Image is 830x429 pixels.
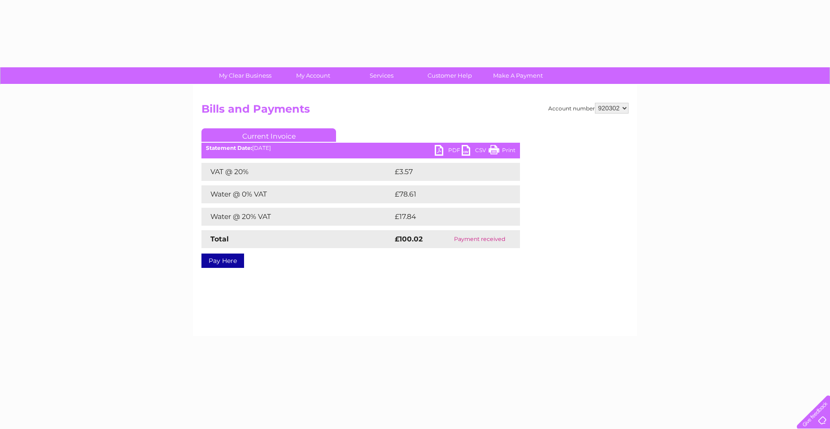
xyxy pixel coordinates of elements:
[489,145,515,158] a: Print
[393,208,501,226] td: £17.84
[201,128,336,142] a: Current Invoice
[210,235,229,243] strong: Total
[413,67,487,84] a: Customer Help
[548,103,629,114] div: Account number
[393,163,499,181] td: £3.57
[345,67,419,84] a: Services
[481,67,555,84] a: Make A Payment
[462,145,489,158] a: CSV
[201,208,393,226] td: Water @ 20% VAT
[439,230,520,248] td: Payment received
[393,185,501,203] td: £78.61
[201,254,244,268] a: Pay Here
[395,235,423,243] strong: £100.02
[201,163,393,181] td: VAT @ 20%
[276,67,350,84] a: My Account
[201,103,629,120] h2: Bills and Payments
[208,67,282,84] a: My Clear Business
[206,144,252,151] b: Statement Date:
[201,185,393,203] td: Water @ 0% VAT
[201,145,520,151] div: [DATE]
[435,145,462,158] a: PDF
